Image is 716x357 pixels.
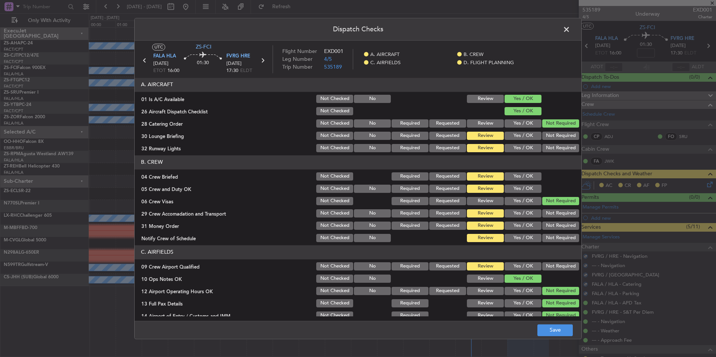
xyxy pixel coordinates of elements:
button: Not Required [542,144,579,152]
header: Dispatch Checks [135,18,581,41]
button: Not Required [542,262,579,270]
button: Not Required [542,209,579,217]
button: Not Required [542,119,579,128]
button: Not Required [542,222,579,230]
button: Not Required [542,197,579,205]
button: Not Required [542,311,579,320]
button: Not Required [542,299,579,307]
button: Not Required [542,234,579,242]
button: Not Required [542,132,579,140]
button: Not Required [542,287,579,295]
